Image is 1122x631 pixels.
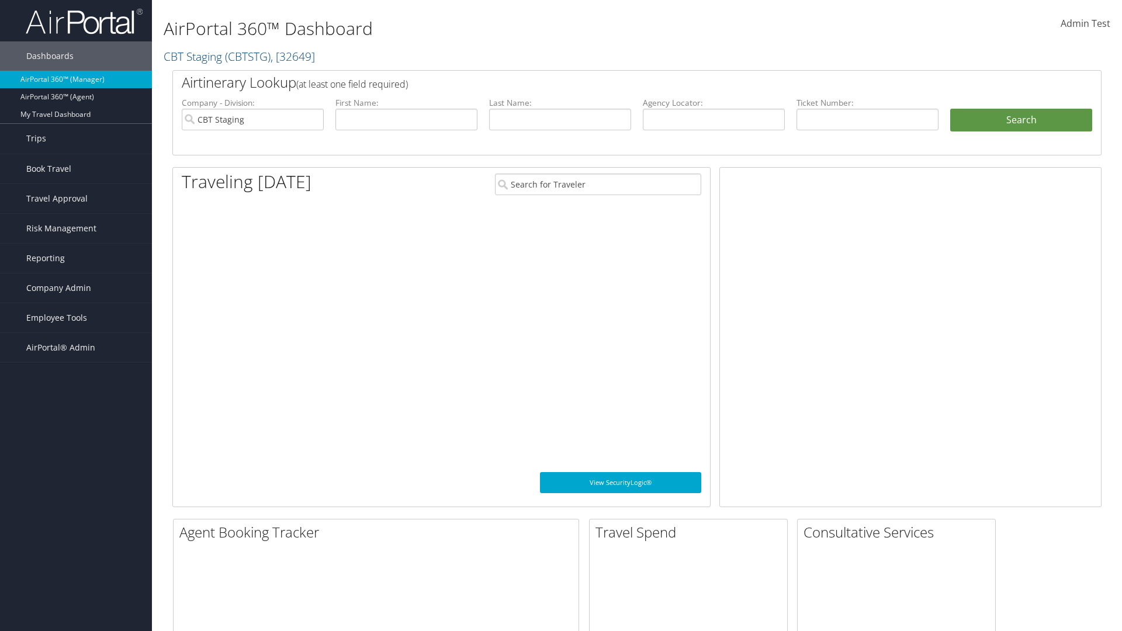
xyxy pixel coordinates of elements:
[182,97,324,109] label: Company - Division:
[26,124,46,153] span: Trips
[26,154,71,183] span: Book Travel
[595,522,787,542] h2: Travel Spend
[271,48,315,64] span: , [ 32649 ]
[26,8,143,35] img: airportal-logo.png
[26,184,88,213] span: Travel Approval
[26,41,74,71] span: Dashboards
[225,48,271,64] span: ( CBTSTG )
[1061,17,1110,30] span: Admin Test
[643,97,785,109] label: Agency Locator:
[804,522,995,542] h2: Consultative Services
[495,174,701,195] input: Search for Traveler
[182,72,1015,92] h2: Airtinerary Lookup
[335,97,477,109] label: First Name:
[26,303,87,332] span: Employee Tools
[797,97,939,109] label: Ticket Number:
[26,244,65,273] span: Reporting
[26,273,91,303] span: Company Admin
[1061,6,1110,42] a: Admin Test
[296,78,408,91] span: (at least one field required)
[164,48,315,64] a: CBT Staging
[179,522,579,542] h2: Agent Booking Tracker
[26,214,96,243] span: Risk Management
[950,109,1092,132] button: Search
[540,472,701,493] a: View SecurityLogic®
[489,97,631,109] label: Last Name:
[26,333,95,362] span: AirPortal® Admin
[164,16,795,41] h1: AirPortal 360™ Dashboard
[182,169,311,194] h1: Traveling [DATE]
